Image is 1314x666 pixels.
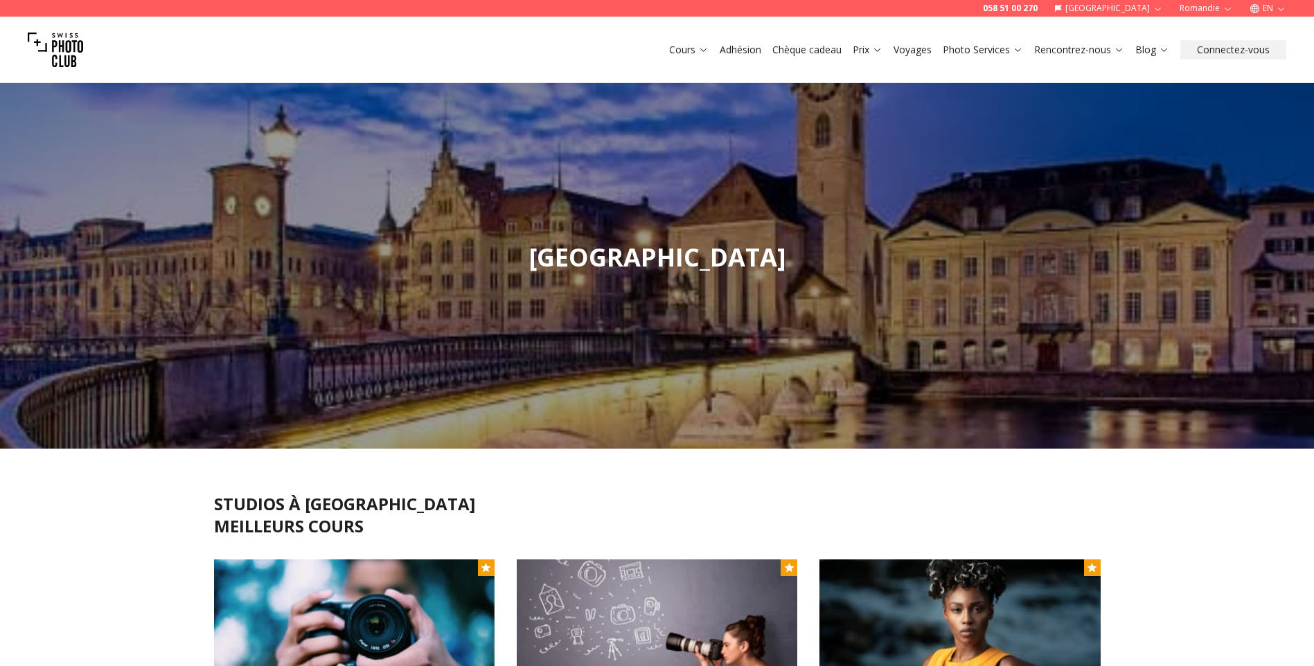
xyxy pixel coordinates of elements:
a: Prix [853,43,882,57]
button: Chèque cadeau [767,40,847,60]
font: Photo Services [943,43,1010,57]
h2: MEILLEURS COURS [214,515,1101,537]
button: Adhésion [714,40,767,60]
a: Blog [1135,43,1169,57]
button: Blog [1130,40,1175,60]
font: EN [1263,3,1273,14]
button: Rencontrez-nous [1029,40,1130,60]
font: Romandie [1180,3,1220,14]
button: Photo Services [937,40,1029,60]
a: Photo Services [943,43,1023,57]
font: Cours [669,43,695,57]
a: Chèque cadeau [772,43,842,57]
button: Cours [664,40,714,60]
button: Connectez-vous [1180,40,1286,60]
font: Rencontrez-nous [1034,43,1111,57]
font: [GEOGRAPHIC_DATA] [1065,3,1150,14]
h2: STUDIOS À [GEOGRAPHIC_DATA] [214,493,1101,515]
a: Rencontrez-nous [1034,43,1124,57]
font: Prix [853,43,869,57]
img: Club photo suisse [28,22,83,78]
a: Adhésion [720,43,761,57]
a: Cours [669,43,709,57]
a: Voyages [894,43,932,57]
button: Prix [847,40,888,60]
font: Blog [1135,43,1156,57]
button: Voyages [888,40,937,60]
span: [GEOGRAPHIC_DATA] [529,240,786,274]
a: 058 51 00 270 [983,3,1038,14]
